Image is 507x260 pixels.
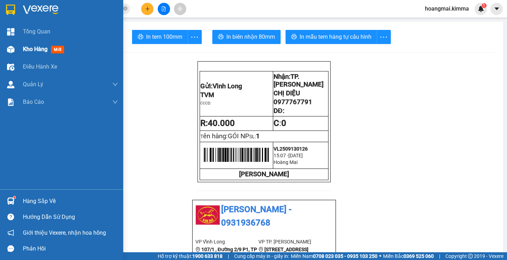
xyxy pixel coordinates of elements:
div: CHỊ DIỆU [46,23,102,31]
span: notification [7,229,14,236]
sup: 1 [13,196,15,198]
span: CCCD: [200,101,211,106]
button: caret-down [490,3,503,15]
span: file-add [161,6,166,11]
img: dashboard-icon [7,28,14,36]
span: environment [258,247,263,252]
span: message [7,245,14,252]
button: printerIn tem 100mm [132,30,188,44]
span: In biên nhận 80mm [226,32,275,41]
strong: 0708 023 035 - 0935 103 250 [313,253,377,259]
span: DĐ: [274,107,284,115]
span: ên hàng: [203,132,249,140]
img: logo.jpg [195,203,220,228]
div: Hàng sắp về [23,196,118,207]
button: plus [141,3,154,15]
div: TVM [6,23,41,31]
li: VP Vĩnh Long [195,238,258,246]
span: Cung cấp máy in - giấy in: [234,252,289,260]
span: 40.000 [208,118,235,128]
span: printer [138,34,143,40]
div: Phản hồi [23,243,118,254]
button: printerIn biên nhận 80mm [212,30,281,44]
span: question-circle [7,214,14,220]
strong: R: [200,118,235,128]
img: icon-new-feature [478,6,484,12]
span: TVM [200,91,214,99]
span: Tổng Quan [23,27,50,36]
img: warehouse-icon [7,63,14,71]
span: printer [218,34,224,40]
li: [PERSON_NAME] - 0931936768 [195,203,333,229]
div: TP. [PERSON_NAME] [46,6,102,23]
div: Vĩnh Long [6,6,41,23]
span: close-circle [123,6,127,11]
li: VP TP. [PERSON_NAME] [258,238,321,246]
b: [STREET_ADDRESS][PERSON_NAME] [258,247,308,260]
span: plus [145,6,150,11]
span: 1 [483,3,485,8]
span: CHỊ DIỆU [274,89,300,97]
div: 0977767791 [46,31,102,41]
span: printer [291,34,297,40]
img: warehouse-icon [7,197,14,205]
sup: 1 [482,3,487,8]
span: Nhận: [46,7,63,14]
span: environment [195,247,200,252]
span: | [228,252,229,260]
button: more [377,30,391,44]
div: 40.000 [5,45,42,61]
span: ⚪️ [379,255,381,258]
span: down [112,99,118,105]
span: more [377,33,390,42]
span: more [188,33,201,42]
span: copyright [468,254,473,259]
span: Vĩnh Long [213,82,242,90]
span: close-circle [123,6,127,12]
span: TP. [PERSON_NAME] [274,73,324,88]
b: 107/1 , Đường 2/9 P1, TP Vĩnh Long [195,247,257,260]
button: aim [174,3,186,15]
img: solution-icon [7,99,14,106]
span: Hỗ trợ kỹ thuật: [158,252,223,260]
strong: C [274,118,279,128]
span: 1 [256,132,260,140]
span: Nhận: [274,73,324,88]
span: aim [177,6,182,11]
span: Kho hàng [23,46,48,52]
button: more [188,30,202,44]
span: Giới thiệu Vexere, nhận hoa hồng [23,228,106,237]
span: Gửi: [6,7,17,14]
span: caret-down [494,6,500,12]
span: SL: [249,134,256,139]
span: Gửi: [200,82,242,90]
img: warehouse-icon [7,81,14,88]
span: Quản Lý [23,80,43,89]
div: Hướng dẫn sử dụng [23,212,118,222]
span: In mẫu tem hàng tự cấu hình [300,32,371,41]
span: 15:07 - [274,153,288,158]
span: Miền Bắc [383,252,434,260]
strong: [PERSON_NAME] [239,170,289,178]
span: Thu rồi : [5,45,26,53]
span: 0 [281,118,286,128]
span: Điều hành xe [23,62,57,71]
button: printerIn mẫu tem hàng tự cấu hình [286,30,377,44]
button: file-add [158,3,170,15]
span: VL2509130126 [274,146,308,152]
span: : [274,118,286,128]
span: hoangmai.kimma [419,4,475,13]
span: T [200,134,249,139]
span: 0977767791 [274,98,312,106]
strong: 0369 525 060 [403,253,434,259]
img: logo-vxr [6,5,15,15]
span: Báo cáo [23,97,44,106]
span: [DATE] [288,153,303,158]
span: Miền Nam [291,252,377,260]
img: warehouse-icon [7,46,14,53]
span: Hoàng Mai [274,159,298,165]
span: mới [51,46,64,53]
span: In tem 100mm [146,32,182,41]
strong: 1900 633 818 [192,253,223,259]
span: GÓI NP [228,132,249,140]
